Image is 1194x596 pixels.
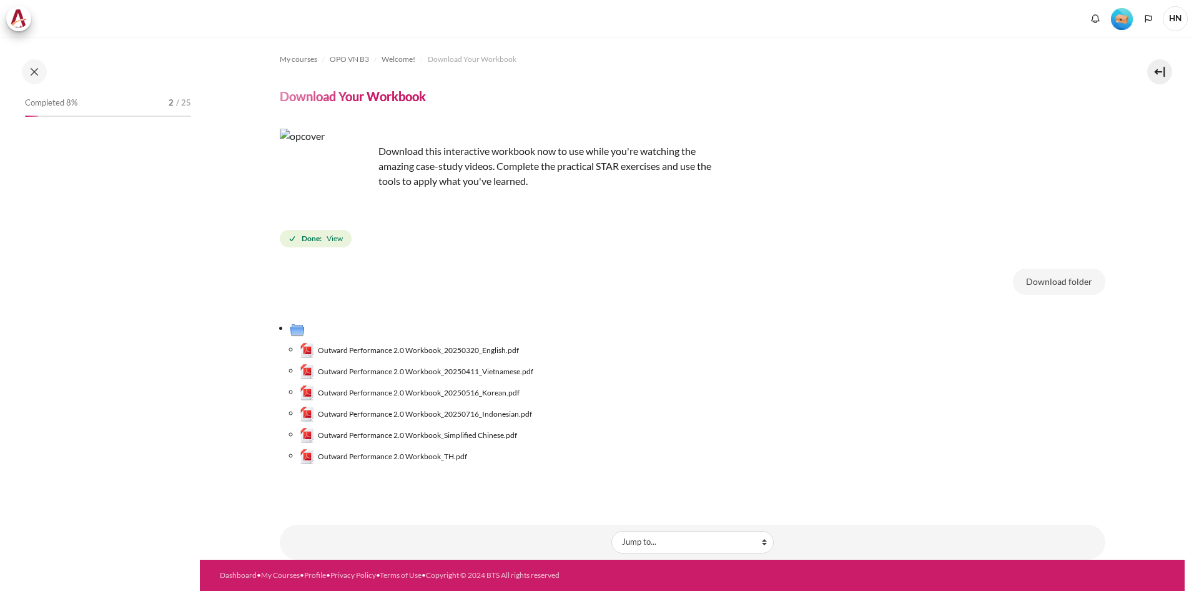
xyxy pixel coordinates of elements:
span: Outward Performance 2.0 Workbook_20250320_English.pdf [318,345,519,356]
div: 8% [25,116,38,117]
a: Outward Performance 2.0 Workbook_20250516_Korean.pdfOutward Performance 2.0 Workbook_20250516_Kor... [300,385,520,400]
img: Outward Performance 2.0 Workbook_TH.pdf [300,449,315,464]
img: Outward Performance 2.0 Workbook_20250411_Vietnamese.pdf [300,364,315,379]
a: Outward Performance 2.0 Workbook_Simplified Chinese.pdfOutward Performance 2.0 Workbook_Simplifie... [300,428,518,443]
img: opcover [280,129,373,222]
h4: Download Your Workbook [280,88,426,104]
a: Download Your Workbook [428,52,516,67]
section: Content [200,37,1185,560]
span: Download Your Workbook [428,54,516,65]
a: Terms of Use [380,570,422,580]
span: Outward Performance 2.0 Workbook_Simplified Chinese.pdf [318,430,517,441]
span: Outward Performance 2.0 Workbook_20250516_Korean.pdf [318,387,520,399]
a: Outward Performance 2.0 Workbook_TH.pdfOutward Performance 2.0 Workbook_TH.pdf [300,449,468,464]
a: Profile [304,570,326,580]
span: View [327,233,343,244]
a: Outward Performance 2.0 Workbook_20250411_Vietnamese.pdfOutward Performance 2.0 Workbook_20250411... [300,364,534,379]
div: Level #1 [1111,7,1133,30]
button: Download folder [1013,269,1105,295]
img: Architeck [10,9,27,28]
a: Privacy Policy [330,570,376,580]
span: Completed 8% [25,97,77,109]
a: My courses [280,52,317,67]
strong: Done: [302,233,322,244]
span: OPO VN B3 [330,54,369,65]
span: My courses [280,54,317,65]
a: Outward Performance 2.0 Workbook_20250716_Indonesian.pdfOutward Performance 2.0 Workbook_20250716... [300,407,533,422]
span: Welcome! [382,54,415,65]
div: Completion requirements for Download Your Workbook [280,227,354,250]
a: User menu [1163,6,1188,31]
span: / 25 [176,97,191,109]
a: Welcome! [382,52,415,67]
div: Show notification window with no new notifications [1086,9,1105,28]
span: HN [1163,6,1188,31]
p: Download this interactive workbook now to use while you're watching the amazing case-study videos... [280,129,717,189]
span: Outward Performance 2.0 Workbook_TH.pdf [318,451,467,462]
img: Outward Performance 2.0 Workbook_20250516_Korean.pdf [300,385,315,400]
a: Outward Performance 2.0 Workbook_20250320_English.pdfOutward Performance 2.0 Workbook_20250320_En... [300,343,520,358]
a: My Courses [261,570,300,580]
span: 2 [169,97,174,109]
div: • • • • • [220,570,746,581]
img: Outward Performance 2.0 Workbook_Simplified Chinese.pdf [300,428,315,443]
nav: Navigation bar [280,49,1105,69]
span: Outward Performance 2.0 Workbook_20250411_Vietnamese.pdf [318,366,533,377]
a: Copyright © 2024 BTS All rights reserved [426,570,560,580]
a: Dashboard [220,570,257,580]
img: Outward Performance 2.0 Workbook_20250320_English.pdf [300,343,315,358]
span: Outward Performance 2.0 Workbook_20250716_Indonesian.pdf [318,409,532,420]
img: Outward Performance 2.0 Workbook_20250716_Indonesian.pdf [300,407,315,422]
a: Level #1 [1106,7,1138,30]
a: Architeck Architeck [6,6,37,31]
img: Level #1 [1111,8,1133,30]
button: Languages [1139,9,1158,28]
a: OPO VN B3 [330,52,369,67]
